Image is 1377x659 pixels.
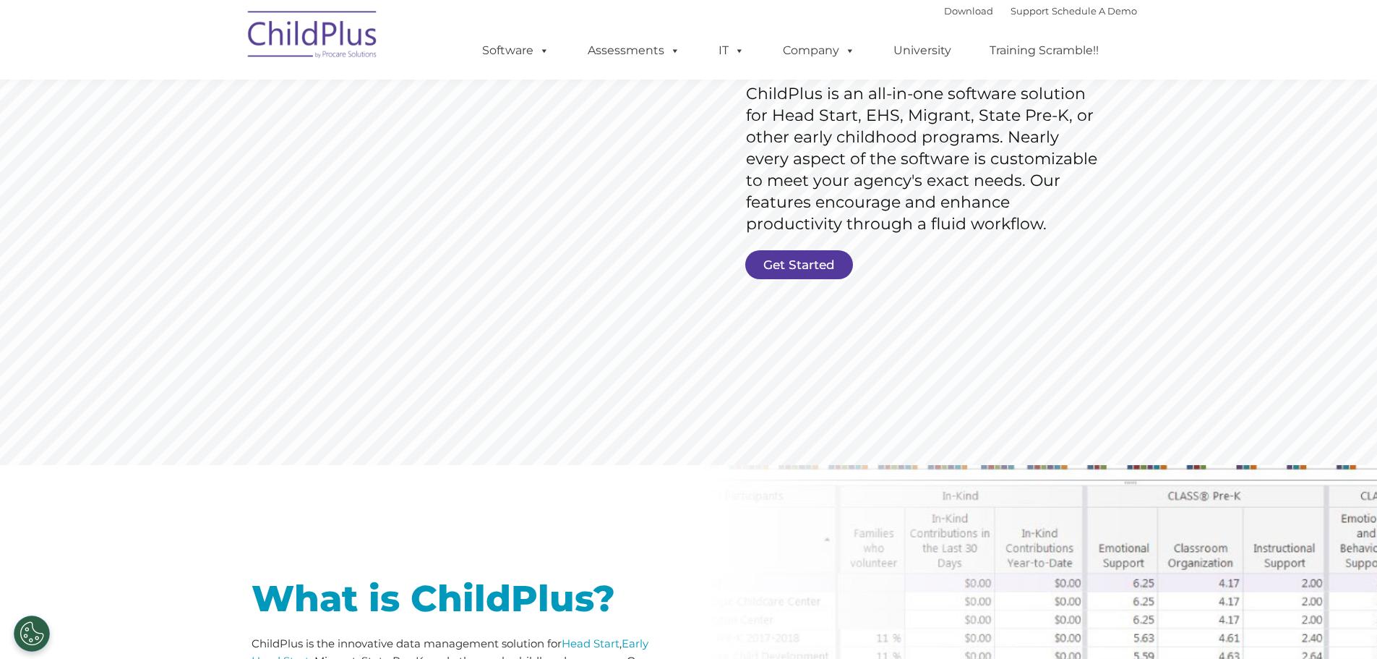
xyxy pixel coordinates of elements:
a: Training Scramble!! [975,36,1113,65]
img: ChildPlus by Procare Solutions [241,1,385,73]
h1: What is ChildPlus? [252,581,678,617]
button: Cookies Settings [14,616,50,652]
a: Software [468,36,564,65]
a: Head Start [562,637,619,650]
a: IT [704,36,759,65]
a: Support [1011,5,1049,17]
a: University [879,36,966,65]
a: Company [768,36,870,65]
a: Download [944,5,993,17]
a: Assessments [573,36,695,65]
rs-layer: ChildPlus is an all-in-one software solution for Head Start, EHS, Migrant, State Pre-K, or other ... [746,83,1104,235]
a: Schedule A Demo [1052,5,1137,17]
a: Get Started [745,250,853,279]
font: | [944,5,1137,17]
